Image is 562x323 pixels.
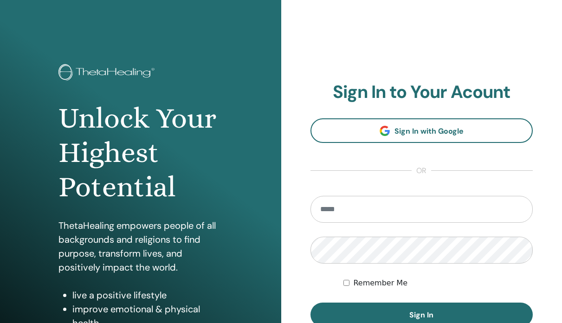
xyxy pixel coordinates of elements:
[394,126,464,136] span: Sign In with Google
[310,82,533,103] h2: Sign In to Your Acount
[409,310,433,320] span: Sign In
[353,278,407,289] label: Remember Me
[72,288,223,302] li: live a positive lifestyle
[58,101,223,205] h1: Unlock Your Highest Potential
[343,278,533,289] div: Keep me authenticated indefinitely or until I manually logout
[412,165,431,176] span: or
[310,118,533,143] a: Sign In with Google
[58,219,223,274] p: ThetaHealing empowers people of all backgrounds and religions to find purpose, transform lives, a...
